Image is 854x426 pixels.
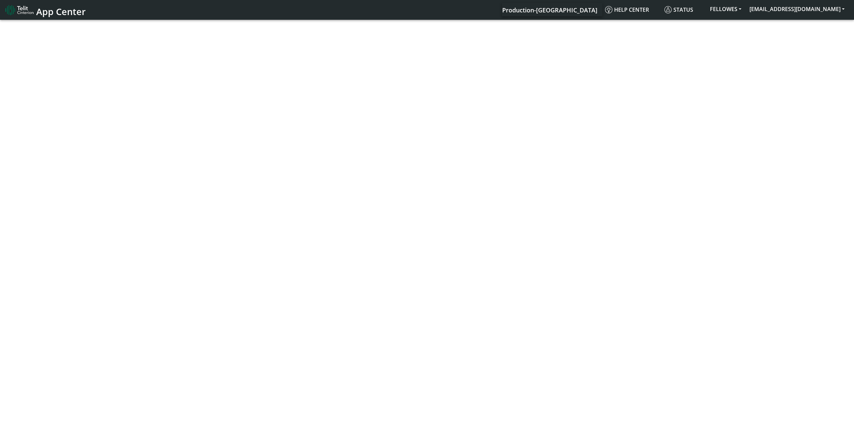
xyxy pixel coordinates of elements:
button: [EMAIL_ADDRESS][DOMAIN_NAME] [745,3,849,15]
button: FELLOWES [706,3,745,15]
span: Production-[GEOGRAPHIC_DATA] [502,6,597,14]
a: Help center [602,3,662,16]
a: Status [662,3,706,16]
span: Help center [605,6,649,13]
img: status.svg [664,6,672,13]
span: Status [664,6,693,13]
a: App Center [5,3,85,17]
img: knowledge.svg [605,6,612,13]
a: Your current platform instance [502,3,597,16]
img: logo-telit-cinterion-gw-new.png [5,5,34,15]
span: App Center [36,5,86,18]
